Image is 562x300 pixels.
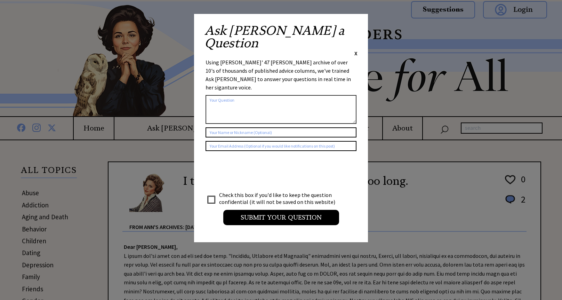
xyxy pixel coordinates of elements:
[219,191,342,206] td: Check this box if you'd like to keep the question confidential (it will not be saved on this webs...
[223,210,339,225] input: Submit your Question
[206,58,356,92] div: Using [PERSON_NAME]' 47 [PERSON_NAME] archive of over 10's of thousands of published advice colum...
[206,158,311,185] iframe: reCAPTCHA
[206,141,356,151] input: Your Email Address (Optional if you would like notifications on this post)
[206,127,356,137] input: Your Name or Nickname (Optional)
[354,50,358,57] span: X
[204,24,358,49] h2: Ask [PERSON_NAME] a Question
